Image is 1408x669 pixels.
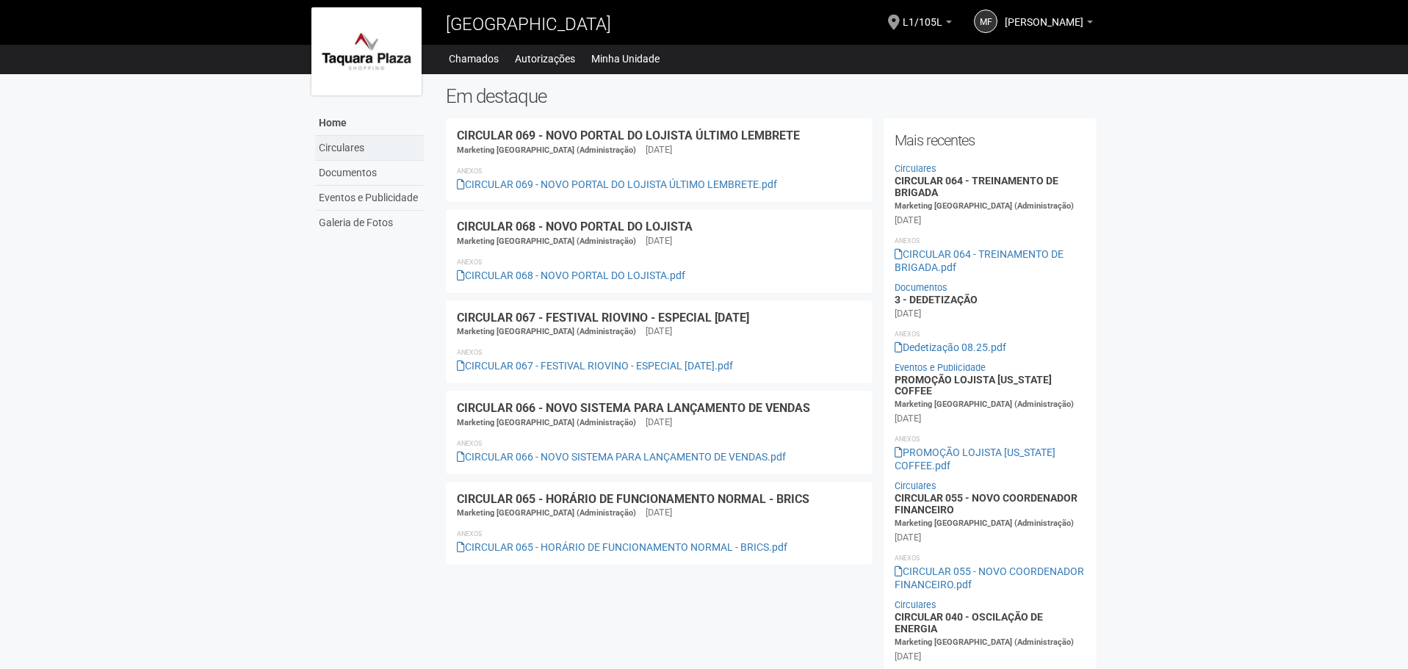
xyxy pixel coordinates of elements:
[457,270,685,281] a: CIRCULAR 068 - NOVO PORTAL DO LOJISTA.pdf
[315,186,424,211] a: Eventos e Publicidade
[457,437,862,450] li: Anexos
[895,480,936,491] a: Circulares
[457,418,636,427] span: Marketing [GEOGRAPHIC_DATA] (Administração)
[1005,18,1093,30] a: [PERSON_NAME]
[895,412,921,425] div: [DATE]
[646,325,672,338] div: [DATE]
[457,541,787,553] a: CIRCULAR 065 - HORÁRIO DE FUNCIONAMENTO NORMAL - BRICS.pdf
[591,48,660,69] a: Minha Unidade
[895,163,936,174] a: Circulares
[895,374,1052,397] a: PROMOÇÃO LOJISTA [US_STATE] COFFEE
[457,346,862,359] li: Anexos
[974,10,997,33] a: MF
[457,236,636,246] span: Marketing [GEOGRAPHIC_DATA] (Administração)
[515,48,575,69] a: Autorizações
[895,650,921,663] div: [DATE]
[315,211,424,235] a: Galeria de Fotos
[315,136,424,161] a: Circulares
[895,492,1077,515] a: CIRCULAR 055 - NOVO COORDENADOR FINANCEIRO
[457,327,636,336] span: Marketing [GEOGRAPHIC_DATA] (Administração)
[895,294,978,305] a: 3 - DEDETIZAÇÃO
[895,282,947,293] a: Documentos
[895,214,921,227] div: [DATE]
[311,7,422,95] img: logo.jpg
[895,341,1006,353] a: Dedetização 08.25.pdf
[457,527,862,540] li: Anexos
[646,234,672,247] div: [DATE]
[446,14,611,35] span: [GEOGRAPHIC_DATA]
[895,518,1074,528] span: Marketing [GEOGRAPHIC_DATA] (Administração)
[903,18,952,30] a: L1/105L
[457,256,862,269] li: Anexos
[457,401,810,415] a: CIRCULAR 066 - NOVO SISTEMA PARA LANÇAMENTO DE VENDAS
[895,399,1074,409] span: Marketing [GEOGRAPHIC_DATA] (Administração)
[646,143,672,156] div: [DATE]
[457,129,800,142] a: CIRCULAR 069 - NOVO PORTAL DO LOJISTA ÚLTIMO LEMBRETE
[449,48,499,69] a: Chamados
[895,565,1084,590] a: CIRCULAR 055 - NOVO COORDENADOR FINANCEIRO.pdf
[895,175,1058,198] a: CIRCULAR 064 - TREINAMENTO DE BRIGADA
[457,492,809,506] a: CIRCULAR 065 - HORÁRIO DE FUNCIONAMENTO NORMAL - BRICS
[457,360,733,372] a: CIRCULAR 067 - FESTIVAL RIOVINO - ESPECIAL [DATE].pdf
[895,637,1074,647] span: Marketing [GEOGRAPHIC_DATA] (Administração)
[457,178,777,190] a: CIRCULAR 069 - NOVO PORTAL DO LOJISTA ÚLTIMO LEMBRETE.pdf
[895,599,936,610] a: Circulares
[895,234,1086,247] li: Anexos
[895,307,921,320] div: [DATE]
[895,201,1074,211] span: Marketing [GEOGRAPHIC_DATA] (Administração)
[315,111,424,136] a: Home
[457,164,862,178] li: Anexos
[1005,2,1083,28] span: Monalise Ferreira da Silva
[895,248,1064,273] a: CIRCULAR 064 - TREINAMENTO DE BRIGADA.pdf
[895,552,1086,565] li: Anexos
[457,220,693,234] a: CIRCULAR 068 - NOVO PORTAL DO LOJISTA
[895,433,1086,446] li: Anexos
[457,311,749,325] a: CIRCULAR 067 - FESTIVAL RIOVINO - ESPECIAL [DATE]
[315,161,424,186] a: Documentos
[903,2,942,28] span: L1/105L
[895,531,921,544] div: [DATE]
[895,328,1086,341] li: Anexos
[646,416,672,429] div: [DATE]
[895,129,1086,151] h2: Mais recentes
[895,362,986,373] a: Eventos e Publicidade
[446,85,1097,107] h2: Em destaque
[646,506,672,519] div: [DATE]
[457,508,636,518] span: Marketing [GEOGRAPHIC_DATA] (Administração)
[457,145,636,155] span: Marketing [GEOGRAPHIC_DATA] (Administração)
[895,446,1055,471] a: PROMOÇÃO LOJISTA [US_STATE] COFFEE.pdf
[457,451,786,463] a: CIRCULAR 066 - NOVO SISTEMA PARA LANÇAMENTO DE VENDAS.pdf
[895,611,1043,634] a: CIRCULAR 040 - OSCILAÇÃO DE ENERGIA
